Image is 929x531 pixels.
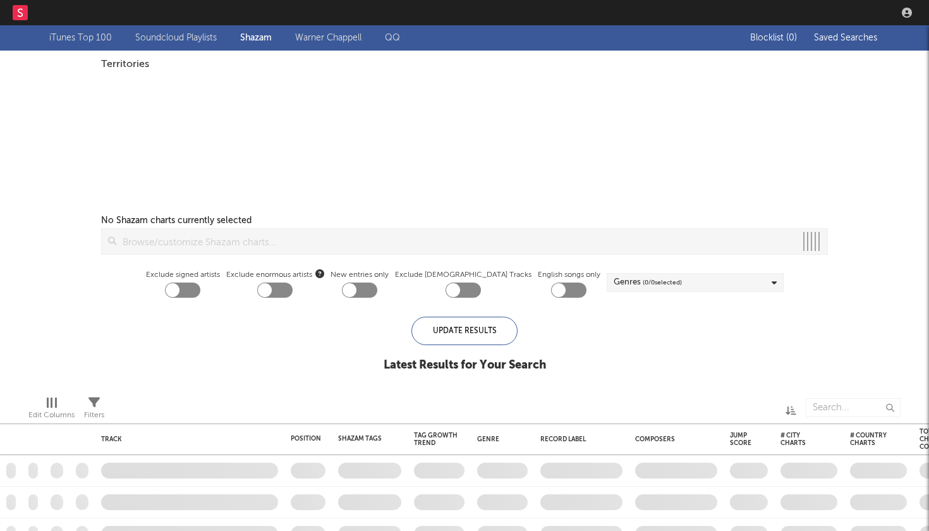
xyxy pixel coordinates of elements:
[315,267,324,279] button: Exclude enormous artists
[540,436,616,443] div: Record Label
[291,435,321,442] div: Position
[750,34,797,42] span: Blocklist
[146,267,220,283] label: Exclude signed artists
[810,33,880,43] button: Saved Searches
[730,432,751,447] div: Jump Score
[28,408,75,423] div: Edit Columns
[614,275,682,290] div: Genres
[477,436,521,443] div: Genre
[331,267,389,283] label: New entries only
[414,432,458,447] div: Tag Growth Trend
[786,34,797,42] span: ( 0 )
[643,275,682,290] span: ( 0 / 0 selected)
[135,30,217,46] a: Soundcloud Playlists
[101,436,272,443] div: Track
[385,30,400,46] a: QQ
[116,229,796,254] input: Browse/customize Shazam charts...
[101,213,252,228] div: No Shazam charts currently selected
[411,317,518,345] div: Update Results
[101,57,828,72] div: Territories
[806,398,901,417] input: Search...
[538,267,600,283] label: English songs only
[338,435,382,442] div: Shazam Tags
[635,436,711,443] div: Composers
[814,34,880,42] span: Saved Searches
[850,432,888,447] div: # Country Charts
[384,358,546,373] div: Latest Results for Your Search
[226,267,324,283] span: Exclude enormous artists
[84,392,104,429] div: Filters
[28,392,75,429] div: Edit Columns
[84,408,104,423] div: Filters
[780,432,818,447] div: # City Charts
[49,30,112,46] a: iTunes Top 100
[395,267,531,283] label: Exclude [DEMOGRAPHIC_DATA] Tracks
[295,30,361,46] a: Warner Chappell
